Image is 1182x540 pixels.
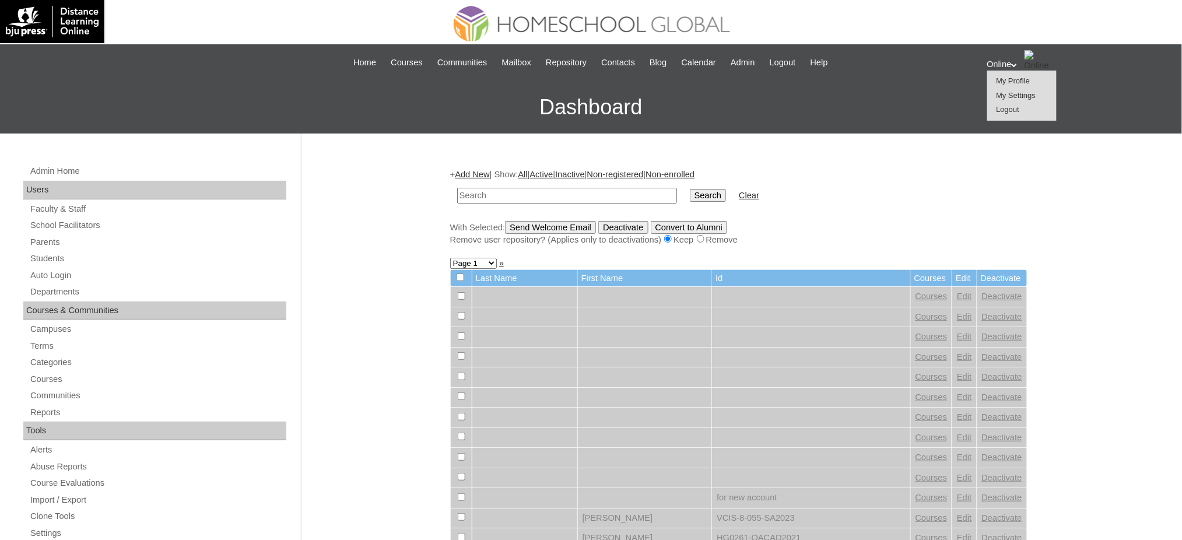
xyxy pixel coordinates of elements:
a: Courses [916,433,948,442]
td: Courses [911,270,952,287]
a: Deactivate [982,493,1022,502]
div: + | Show: | | | | [450,169,1027,246]
a: Terms [29,339,286,353]
a: Courses [916,352,948,362]
a: Courses [29,372,286,387]
a: Parents [29,235,286,250]
a: Mailbox [496,56,538,69]
span: Calendar [682,56,716,69]
a: Edit [957,332,971,341]
a: Add New [455,170,489,179]
div: Users [23,181,286,199]
a: All [518,170,528,179]
td: Deactivate [977,270,1027,287]
span: Communities [437,56,487,69]
a: Courses [916,493,948,502]
a: Students [29,251,286,266]
a: Import / Export [29,493,286,507]
a: Deactivate [982,292,1022,301]
a: Deactivate [982,392,1022,402]
a: Deactivate [982,433,1022,442]
a: Courses [385,56,429,69]
span: Blog [650,56,667,69]
a: Communities [29,388,286,403]
td: for new account [712,488,910,508]
td: Last Name [472,270,577,287]
a: Deactivate [982,473,1022,482]
a: Edit [957,493,971,502]
a: Reports [29,405,286,420]
span: Admin [731,56,755,69]
a: Courses [916,332,948,341]
a: Contacts [595,56,641,69]
td: First Name [578,270,712,287]
a: Admin Home [29,164,286,178]
a: Non-registered [587,170,644,179]
a: Edit [957,372,971,381]
div: Online [987,50,1171,79]
a: Clone Tools [29,509,286,524]
td: Id [712,270,910,287]
a: » [499,258,504,268]
a: Faculty & Staff [29,202,286,216]
a: Auto Login [29,268,286,283]
a: Repository [540,56,592,69]
a: Edit [957,312,971,321]
a: Courses [916,312,948,321]
a: Edit [957,433,971,442]
a: School Facilitators [29,218,286,233]
h3: Dashboard [6,81,1176,134]
span: Help [811,56,828,69]
span: Contacts [601,56,635,69]
img: Online Academy [1025,50,1054,79]
span: Repository [546,56,587,69]
a: Edit [957,453,971,462]
a: Campuses [29,322,286,336]
a: Deactivate [982,352,1022,362]
span: Home [353,56,376,69]
a: Courses [916,473,948,482]
a: Edit [957,352,971,362]
span: Logout [770,56,796,69]
a: Blog [644,56,672,69]
div: Tools [23,422,286,440]
input: Search [457,188,677,204]
td: VCIS-8-055-SA2023 [712,509,910,528]
a: Abuse Reports [29,460,286,474]
a: Edit [957,292,971,301]
span: Courses [391,56,423,69]
a: Courses [916,453,948,462]
a: Course Evaluations [29,476,286,490]
a: Calendar [676,56,722,69]
a: Help [805,56,834,69]
div: Remove user repository? (Applies only to deactivations) Keep Remove [450,234,1027,246]
a: Courses [916,392,948,402]
a: Alerts [29,443,286,457]
a: Edit [957,412,971,422]
div: With Selected: [450,221,1027,246]
input: Send Welcome Email [505,221,596,234]
a: My Settings [997,91,1036,100]
a: Communities [432,56,493,69]
td: Edit [952,270,976,287]
a: Courses [916,513,948,523]
a: Deactivate [982,513,1022,523]
a: Edit [957,473,971,482]
a: Non-enrolled [646,170,695,179]
a: Courses [916,412,948,422]
a: Courses [916,372,948,381]
a: Clear [739,191,759,200]
input: Convert to Alumni [651,221,728,234]
a: Departments [29,285,286,299]
a: Logout [997,105,1020,114]
a: Inactive [555,170,585,179]
img: logo-white.png [6,6,99,37]
a: Active [530,170,553,179]
a: Deactivate [982,372,1022,381]
a: Logout [764,56,802,69]
input: Deactivate [598,221,648,234]
a: My Profile [997,76,1030,85]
